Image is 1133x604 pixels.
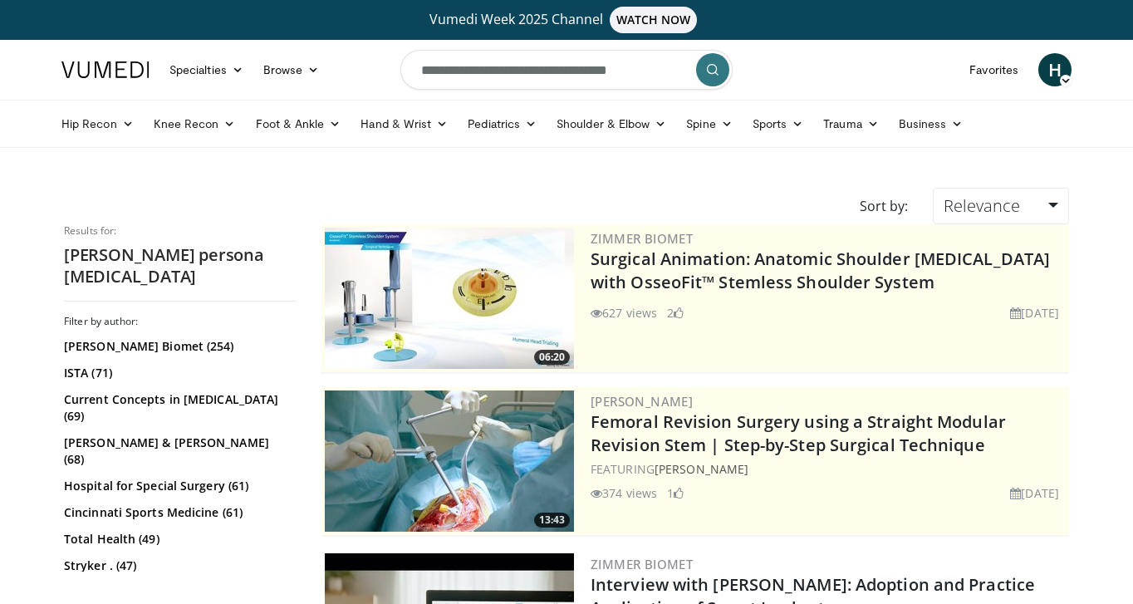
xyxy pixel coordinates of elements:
li: [DATE] [1010,304,1059,322]
a: [PERSON_NAME] & [PERSON_NAME] (68) [64,435,292,468]
a: Spine [676,107,742,140]
a: [PERSON_NAME] [591,393,693,410]
a: Current Concepts in [MEDICAL_DATA] (69) [64,391,292,425]
a: Total Health (49) [64,531,292,548]
div: Sort by: [847,188,920,224]
a: Relevance [933,188,1069,224]
img: 84e7f812-2061-4fff-86f6-cdff29f66ef4.300x170_q85_crop-smart_upscale.jpg [325,228,574,369]
img: VuMedi Logo [61,61,150,78]
a: Browse [253,53,330,86]
a: [PERSON_NAME] [655,461,748,477]
h2: [PERSON_NAME] persona [MEDICAL_DATA] [64,244,297,287]
div: FEATURING [591,460,1066,478]
a: Specialties [159,53,253,86]
a: Stryker . (47) [64,557,292,574]
a: Hip Recon [51,107,144,140]
li: 374 views [591,484,657,502]
li: 627 views [591,304,657,322]
li: 1 [667,484,684,502]
a: Foot & Ankle [246,107,351,140]
a: H [1038,53,1072,86]
h3: Filter by author: [64,315,297,328]
a: ISTA (71) [64,365,292,381]
a: Hand & Wrist [351,107,458,140]
a: Vumedi Week 2025 ChannelWATCH NOW [64,7,1069,33]
a: Sports [743,107,814,140]
img: 4275ad52-8fa6-4779-9598-00e5d5b95857.300x170_q85_crop-smart_upscale.jpg [325,390,574,532]
a: Surgical Animation: Anatomic Shoulder [MEDICAL_DATA] with OsseoFit™ Stemless Shoulder System [591,248,1050,293]
a: 13:43 [325,390,574,532]
a: Shoulder & Elbow [547,107,676,140]
span: Relevance [944,194,1020,217]
a: Femoral Revision Surgery using a Straight Modular Revision Stem | Step-by-Step Surgical Technique [591,410,1006,456]
input: Search topics, interventions [400,50,733,90]
p: Results for: [64,224,297,238]
a: Hospital for Special Surgery (61) [64,478,292,494]
a: [PERSON_NAME] Biomet (254) [64,338,292,355]
a: Favorites [959,53,1028,86]
a: Knee Recon [144,107,246,140]
span: 06:20 [534,350,570,365]
a: Business [889,107,974,140]
a: Trauma [813,107,889,140]
a: Zimmer Biomet [591,556,693,572]
a: 06:20 [325,228,574,369]
li: [DATE] [1010,484,1059,502]
li: 2 [667,304,684,322]
a: Cincinnati Sports Medicine (61) [64,504,292,521]
span: 13:43 [534,513,570,528]
a: Zimmer Biomet [591,230,693,247]
span: WATCH NOW [610,7,698,33]
a: Pediatrics [458,107,547,140]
